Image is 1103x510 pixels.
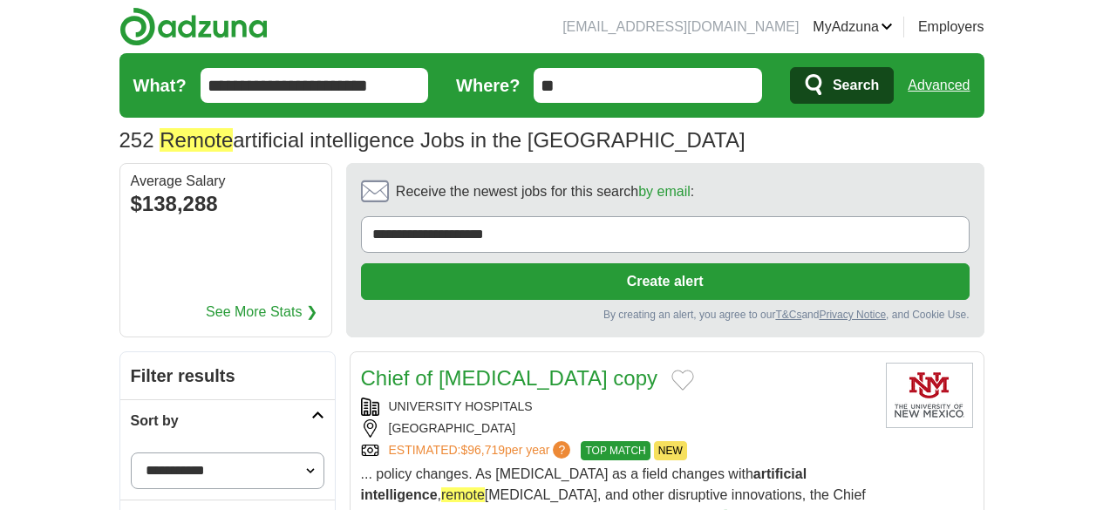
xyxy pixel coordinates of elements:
[206,302,317,323] a: See More Stats ❯
[918,17,984,37] a: Employers
[133,72,187,99] label: What?
[638,184,691,199] a: by email
[908,68,970,103] a: Advanced
[790,67,894,104] button: Search
[131,174,321,188] div: Average Salary
[456,72,520,99] label: Where?
[120,399,335,442] a: Sort by
[581,441,650,460] span: TOP MATCH
[119,7,268,46] img: Adzuna logo
[396,181,694,202] span: Receive the newest jobs for this search :
[361,307,970,323] div: By creating an alert, you agree to our and , and Cookie Use.
[775,309,801,321] a: T&Cs
[753,466,807,481] strong: artificial
[833,68,879,103] span: Search
[361,419,872,438] div: [GEOGRAPHIC_DATA]
[361,366,658,390] a: Chief of [MEDICAL_DATA] copy
[819,309,886,321] a: Privacy Notice
[460,443,505,457] span: $96,719
[654,441,687,460] span: NEW
[131,411,311,432] h2: Sort by
[886,363,973,428] img: University of New Mexico Hospitals logo
[553,441,570,459] span: ?
[562,17,799,37] li: [EMAIL_ADDRESS][DOMAIN_NAME]
[361,487,438,502] strong: intelligence
[119,125,154,156] span: 252
[119,128,746,152] h1: artificial intelligence Jobs in the [GEOGRAPHIC_DATA]
[131,188,321,220] div: $138,288
[120,352,335,399] h2: Filter results
[389,441,575,460] a: ESTIMATED:$96,719per year?
[361,263,970,300] button: Create alert
[671,370,694,391] button: Add to favorite jobs
[389,399,533,413] a: UNIVERSITY HOSPITALS
[441,487,485,502] em: remote
[160,128,233,152] em: Remote
[813,17,893,37] a: MyAdzuna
